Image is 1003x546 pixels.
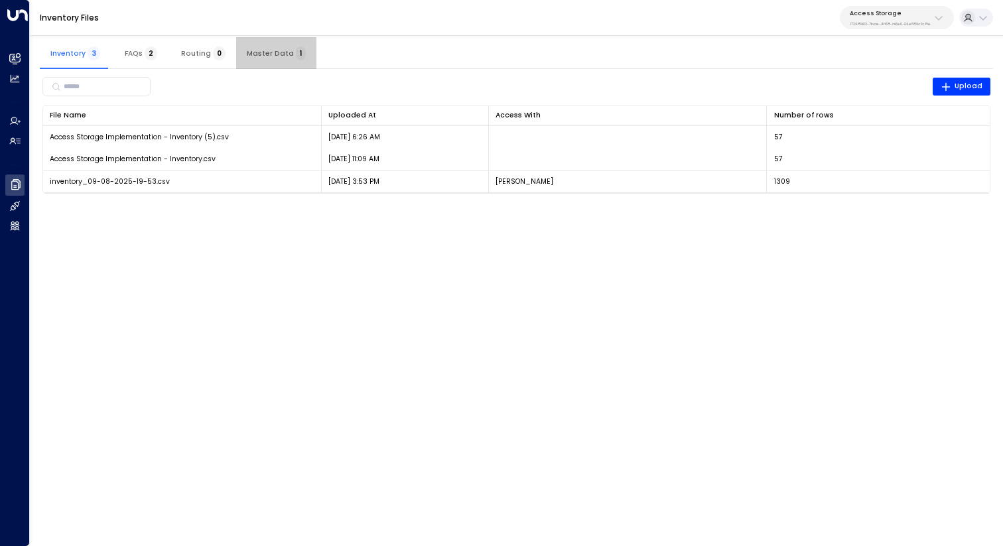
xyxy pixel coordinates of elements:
[850,9,931,17] p: Access Storage
[50,132,229,142] span: Access Storage Implementation - Inventory (5).csv
[50,49,100,58] span: Inventory
[328,109,376,121] div: Uploaded At
[247,49,306,58] span: Master Data
[213,46,226,60] span: 0
[145,46,157,60] span: 2
[774,109,834,121] div: Number of rows
[328,154,379,164] p: [DATE] 11:09 AM
[496,176,553,186] p: [PERSON_NAME]
[941,80,983,92] span: Upload
[50,109,314,121] div: File Name
[328,109,481,121] div: Uploaded At
[181,49,226,58] span: Routing
[774,132,783,142] span: 57
[496,109,760,121] div: Access With
[50,109,86,121] div: File Name
[328,176,379,186] p: [DATE] 3:53 PM
[88,46,100,60] span: 3
[774,154,783,164] span: 57
[50,176,170,186] span: inventory_09-08-2025-19-53.csv
[840,6,954,29] button: Access Storage17248963-7bae-4f68-a6e0-04e589c1c15e
[933,78,991,96] button: Upload
[296,46,306,60] span: 1
[125,49,157,58] span: FAQs
[328,132,380,142] p: [DATE] 6:26 AM
[50,154,216,164] span: Access Storage Implementation - Inventory.csv
[850,21,931,27] p: 17248963-7bae-4f68-a6e0-04e589c1c15e
[774,109,983,121] div: Number of rows
[40,12,99,23] a: Inventory Files
[774,176,790,186] span: 1309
